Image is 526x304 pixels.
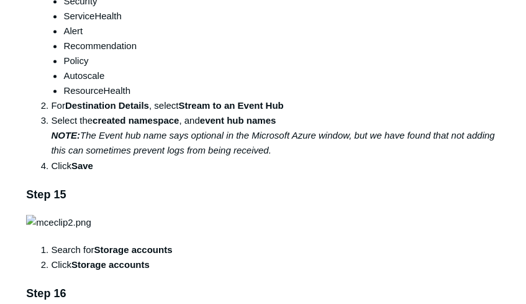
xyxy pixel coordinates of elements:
li: Policy [63,53,499,68]
em: The Event hub name says optional in the Microsoft Azure window, but we have found that not adding... [51,130,494,155]
li: Search for [51,242,499,257]
li: ResourceHealth [63,83,499,98]
li: Click [51,158,499,173]
h3: Step 16 [26,284,499,302]
strong: Save [71,160,93,170]
strong: Storage accounts [71,259,150,269]
li: Autoscale [63,68,499,83]
li: Click [51,257,499,272]
li: Recommendation [63,39,499,53]
strong: Stream to an Event Hub [178,100,283,111]
li: For , select [51,98,499,113]
strong: Storage accounts [94,244,173,254]
strong: created namespace [93,115,179,126]
li: Select the , and [51,113,499,158]
li: Alert [63,24,499,39]
li: ServiceHealth [63,9,499,24]
strong: Destination Details [65,100,149,111]
h3: Step 15 [26,185,499,203]
img: mceclip2.png [26,214,91,229]
em: NOTE: [51,130,80,140]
